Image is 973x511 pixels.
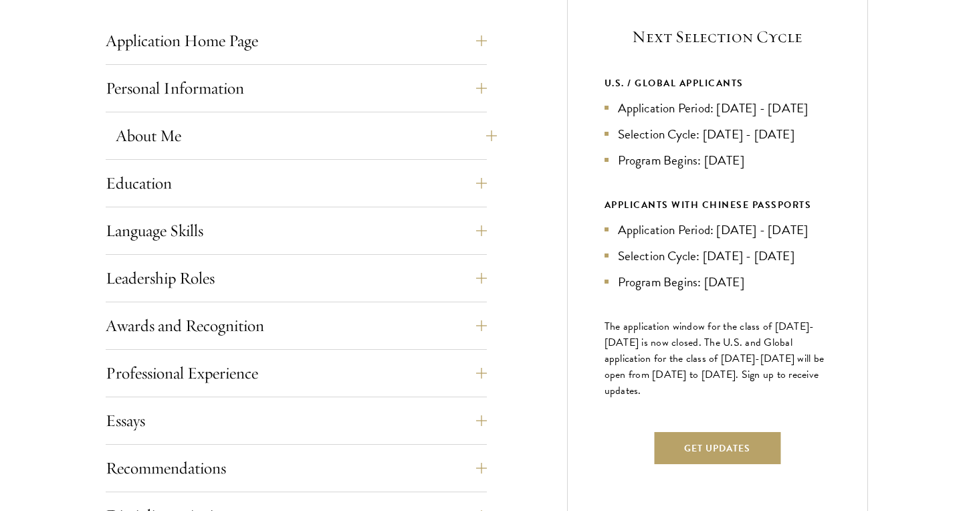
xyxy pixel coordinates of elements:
[605,124,831,144] li: Selection Cycle: [DATE] - [DATE]
[605,220,831,239] li: Application Period: [DATE] - [DATE]
[116,120,497,152] button: About Me
[106,167,487,199] button: Education
[605,25,831,48] h5: Next Selection Cycle
[106,452,487,484] button: Recommendations
[605,75,831,92] div: U.S. / GLOBAL APPLICANTS
[605,98,831,118] li: Application Period: [DATE] - [DATE]
[605,272,831,292] li: Program Begins: [DATE]
[605,318,825,399] span: The application window for the class of [DATE]-[DATE] is now closed. The U.S. and Global applicat...
[106,215,487,247] button: Language Skills
[106,262,487,294] button: Leadership Roles
[106,25,487,57] button: Application Home Page
[106,310,487,342] button: Awards and Recognition
[605,246,831,266] li: Selection Cycle: [DATE] - [DATE]
[654,432,780,464] button: Get Updates
[605,150,831,170] li: Program Begins: [DATE]
[605,197,831,213] div: APPLICANTS WITH CHINESE PASSPORTS
[106,405,487,437] button: Essays
[106,72,487,104] button: Personal Information
[106,357,487,389] button: Professional Experience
